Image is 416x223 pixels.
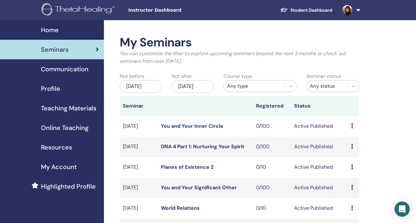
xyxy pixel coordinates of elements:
[41,64,88,74] span: Communication
[41,162,77,172] span: My Account
[253,157,291,178] td: 0/10
[253,198,291,219] td: 0/10
[253,96,291,116] th: Registered
[224,73,252,80] label: Course type
[161,184,237,191] a: You and Your Significant Other
[120,80,162,93] div: [DATE]
[253,178,291,198] td: 0/100
[120,178,158,198] td: [DATE]
[310,82,344,90] div: Any status
[275,4,337,16] a: Student Dashboard
[253,137,291,157] td: 0/100
[120,137,158,157] td: [DATE]
[120,157,158,178] td: [DATE]
[161,123,223,129] a: You and Your Inner Circle
[41,103,96,113] span: Teaching Materials
[41,45,69,54] span: Seminars
[291,157,348,178] td: Active Published
[280,7,288,13] img: graduation-cap-white.svg
[41,123,88,132] span: Online Teaching
[120,198,158,219] td: [DATE]
[41,84,60,93] span: Profile
[342,5,352,15] img: default.jpg
[120,96,158,116] th: Seminar
[128,7,223,14] span: Instructor Dashboard
[291,137,348,157] td: Active Published
[120,116,158,137] td: [DATE]
[120,35,359,50] h2: My Seminars
[161,143,244,150] a: DNA 4 Part 1: Nurturing Your Spirit
[42,3,117,17] img: logo.png
[291,96,348,116] th: Status
[161,205,200,211] a: World Relations
[395,202,410,217] div: Open Intercom Messenger
[172,80,214,93] div: [DATE]
[172,73,192,80] label: Not after
[41,25,59,35] span: Home
[227,82,282,90] div: Any type
[41,182,96,191] span: Highlighted Profile
[291,116,348,137] td: Active Published
[253,116,291,137] td: 0/100
[291,178,348,198] td: Active Published
[120,50,359,65] p: You can customize the filter to explore upcoming seminars beyond the next 3 months or check out s...
[306,73,341,80] label: Seminar status
[291,198,348,219] td: Active Published
[161,164,214,170] a: Planes of Existence 2
[120,73,144,80] label: Not before
[41,143,72,152] span: Resources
